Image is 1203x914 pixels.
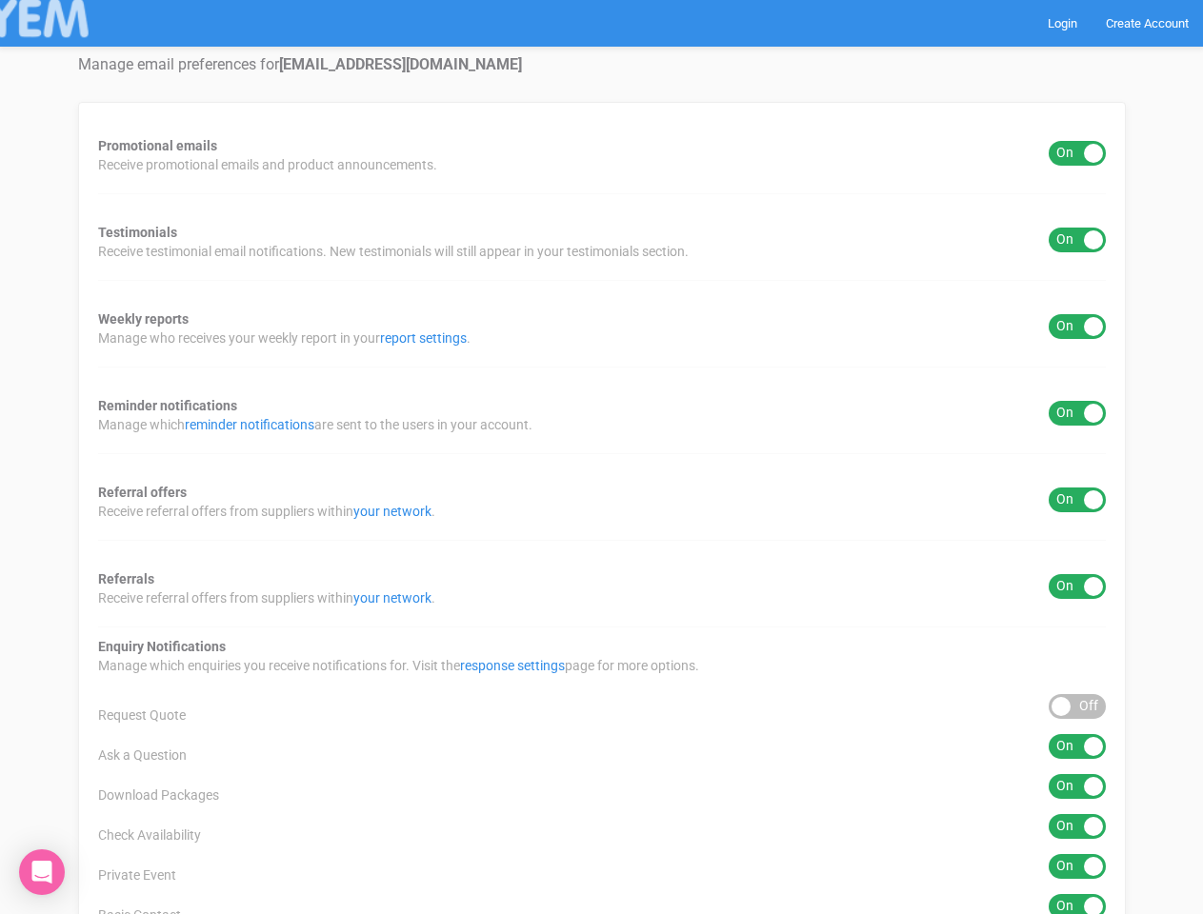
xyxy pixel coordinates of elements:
strong: Reminder notifications [98,398,237,413]
span: Request Quote [98,705,186,725]
a: your network [353,504,431,519]
a: response settings [460,658,565,673]
span: Receive testimonial email notifications. New testimonials will still appear in your testimonials ... [98,242,689,261]
strong: Enquiry Notifications [98,639,226,654]
a: reminder notifications [185,417,314,432]
span: Download Packages [98,785,219,805]
span: Manage which enquiries you receive notifications for. Visit the page for more options. [98,656,699,675]
span: Receive promotional emails and product announcements. [98,155,437,174]
span: Check Availability [98,825,201,844]
span: Receive referral offers from suppliers within . [98,588,435,607]
strong: [EMAIL_ADDRESS][DOMAIN_NAME] [279,55,522,73]
div: Open Intercom Messenger [19,849,65,895]
strong: Referral offers [98,485,187,500]
strong: Testimonials [98,225,177,240]
h4: Manage email preferences for [78,56,1126,73]
span: Ask a Question [98,745,187,765]
a: your network [353,590,431,606]
strong: Weekly reports [98,311,189,327]
span: Manage which are sent to the users in your account. [98,415,532,434]
span: Private Event [98,865,176,884]
strong: Promotional emails [98,138,217,153]
a: report settings [380,330,467,346]
strong: Referrals [98,571,154,586]
span: Manage who receives your weekly report in your . [98,328,471,348]
span: Receive referral offers from suppliers within . [98,502,435,521]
